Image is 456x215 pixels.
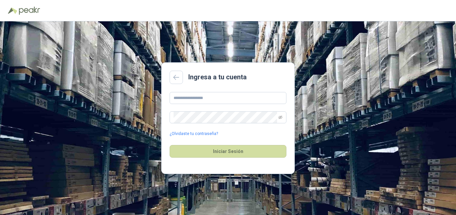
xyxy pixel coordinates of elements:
a: ¿Olvidaste tu contraseña? [170,131,218,137]
h2: Ingresa a tu cuenta [188,72,247,82]
span: eye-invisible [278,115,282,119]
img: Logo [8,7,17,14]
button: Iniciar Sesión [170,145,286,158]
img: Peakr [19,7,40,15]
